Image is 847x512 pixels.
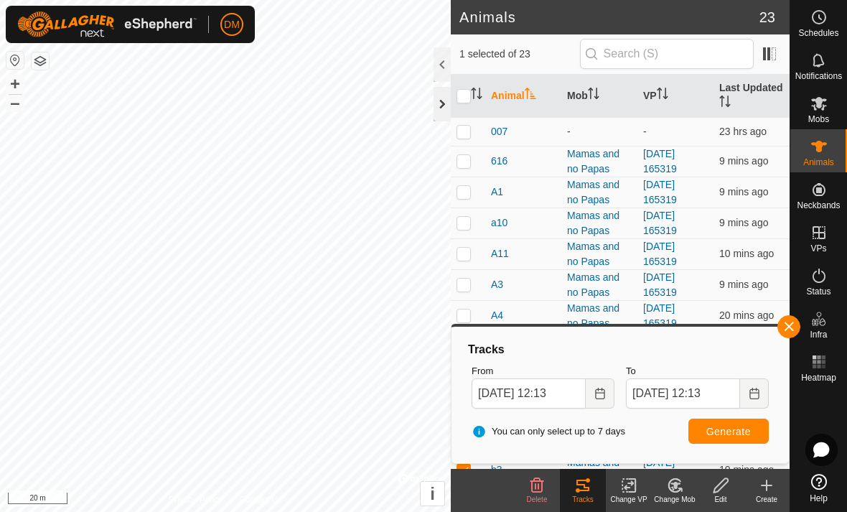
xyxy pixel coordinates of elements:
[643,148,677,174] a: [DATE] 165319
[744,494,790,505] div: Create
[643,179,677,205] a: [DATE] 165319
[626,364,769,378] label: To
[706,426,751,437] span: Generate
[491,154,507,169] span: 616
[740,378,769,409] button: Choose Date
[801,373,836,382] span: Heatmap
[719,248,774,259] span: 16 Aug 2025 at 12:04 PM
[491,215,507,231] span: a10
[567,124,632,139] div: -
[719,309,774,321] span: 16 Aug 2025 at 11:54 AM
[810,244,826,253] span: VPs
[798,29,838,37] span: Schedules
[698,494,744,505] div: Edit
[169,493,223,506] a: Privacy Policy
[6,94,24,111] button: –
[567,270,632,300] div: Mamas and no Papas
[713,75,790,118] th: Last Updated
[759,6,775,28] span: 23
[643,302,677,329] a: [DATE] 165319
[580,39,754,69] input: Search (S)
[688,419,769,444] button: Generate
[719,279,768,290] span: 16 Aug 2025 at 12:04 PM
[719,155,768,167] span: 16 Aug 2025 at 12:05 PM
[657,90,668,101] p-sorticon: Activate to sort
[6,75,24,93] button: +
[643,210,677,236] a: [DATE] 165319
[491,246,509,261] span: A11
[719,186,768,197] span: 16 Aug 2025 at 12:05 PM
[561,75,637,118] th: Mob
[719,464,774,475] span: 16 Aug 2025 at 12:04 PM
[472,364,614,378] label: From
[810,494,828,503] span: Help
[643,241,677,267] a: [DATE] 165319
[32,52,49,70] button: Map Layers
[485,75,561,118] th: Animal
[527,495,548,503] span: Delete
[567,177,632,208] div: Mamas and no Papas
[803,158,834,167] span: Animals
[240,493,282,506] a: Contact Us
[588,90,599,101] p-sorticon: Activate to sort
[719,126,767,137] span: 15 Aug 2025 at 12:45 PM
[421,482,444,506] button: i
[17,11,197,37] img: Gallagher Logo
[810,330,827,339] span: Infra
[567,301,632,331] div: Mamas and no Papas
[472,424,625,439] span: You can only select up to 7 days
[606,494,652,505] div: Change VP
[586,378,614,409] button: Choose Date
[459,9,759,26] h2: Animals
[459,47,580,62] span: 1 selected of 23
[466,341,775,358] div: Tracks
[6,52,24,69] button: Reset Map
[643,271,677,298] a: [DATE] 165319
[806,287,830,296] span: Status
[719,98,731,109] p-sorticon: Activate to sort
[652,494,698,505] div: Change Mob
[797,201,840,210] span: Neckbands
[525,90,536,101] p-sorticon: Activate to sort
[224,17,240,32] span: DM
[491,185,503,200] span: A1
[719,217,768,228] span: 16 Aug 2025 at 12:04 PM
[567,208,632,238] div: Mamas and no Papas
[471,90,482,101] p-sorticon: Activate to sort
[795,72,842,80] span: Notifications
[637,75,713,118] th: VP
[430,484,435,503] span: i
[491,277,503,292] span: A3
[567,239,632,269] div: Mamas and no Papas
[491,124,507,139] span: 007
[560,494,606,505] div: Tracks
[567,146,632,177] div: Mamas and no Papas
[808,115,829,124] span: Mobs
[790,468,847,508] a: Help
[491,308,503,323] span: A4
[643,126,647,137] app-display-virtual-paddock-transition: -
